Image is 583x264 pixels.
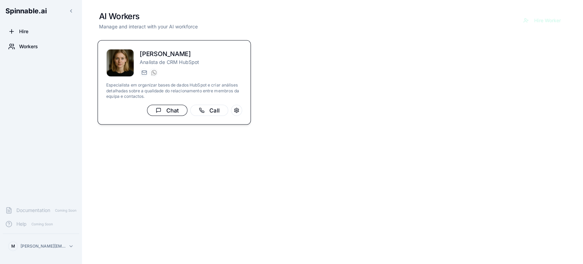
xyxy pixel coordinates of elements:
[29,221,55,227] span: Coming Soon
[147,105,187,116] button: Chat
[19,43,38,50] span: Workers
[20,243,66,249] p: [PERSON_NAME][EMAIL_ADDRESS][DOMAIN_NAME]
[518,18,566,25] a: Hire Worker
[99,23,198,30] p: Manage and interact with your AI workforce
[107,49,134,77] img: Beatriz Laine
[39,7,47,15] span: .ai
[19,28,28,35] span: Hire
[16,207,50,214] span: Documentation
[140,49,242,59] h2: [PERSON_NAME]
[151,70,156,75] img: WhatsApp
[190,105,228,116] button: Call
[99,11,198,22] h1: AI Workers
[53,207,79,214] span: Coming Soon
[5,239,77,253] button: M[PERSON_NAME][EMAIL_ADDRESS][DOMAIN_NAME]
[140,68,148,77] button: Send email to beatriz.laine@getspinnable.ai
[11,243,15,249] span: M
[5,7,47,15] span: Spinnable
[140,59,242,66] p: Analista de CRM HubSpot
[106,82,242,99] p: Especialista em organizar bases de dados HubSpot e criar análises detalhadas sobre a qualidade do...
[518,14,566,27] button: Hire Worker
[149,68,157,77] button: WhatsApp
[16,221,27,227] span: Help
